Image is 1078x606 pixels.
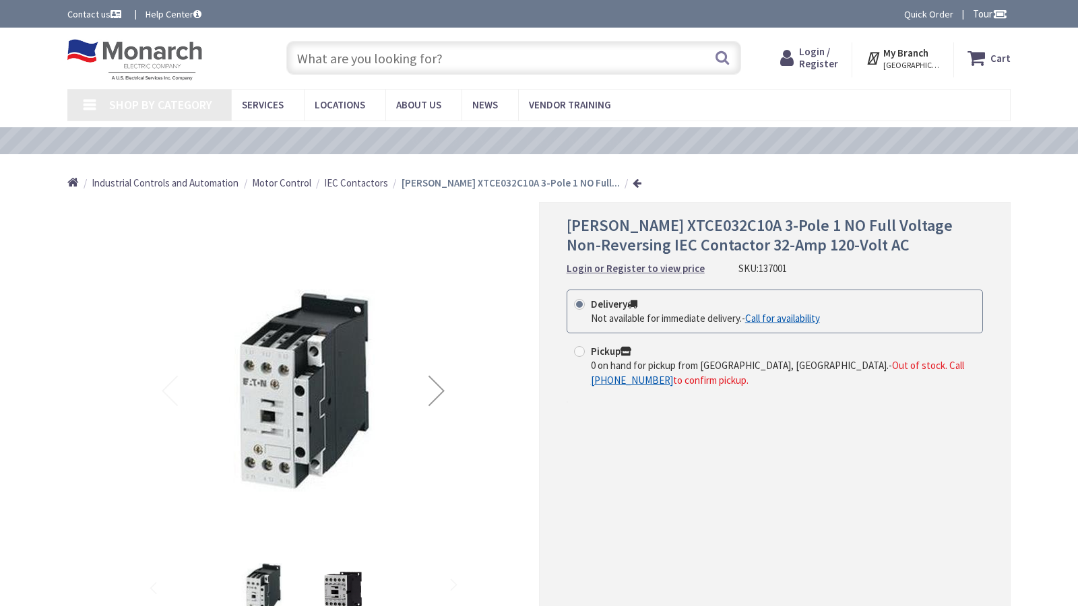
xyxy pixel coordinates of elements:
[567,261,705,275] a: Login or Register to view price
[759,262,787,275] span: 137001
[146,7,201,21] a: Help Center
[567,215,953,255] span: [PERSON_NAME] XTCE032C10A 3-Pole 1 NO Full Voltage Non-Reversing IEC Contactor 32-Amp 120-Volt AC
[799,45,838,70] span: Login / Register
[591,358,976,387] div: -
[324,176,388,190] a: IEC Contactors
[738,261,787,275] div: SKU:
[67,7,124,21] a: Contact us
[780,46,838,70] a: Login / Register
[973,7,1007,20] span: Tour
[591,298,637,310] strong: Delivery
[402,176,620,189] strong: [PERSON_NAME] XTCE032C10A 3-Pole 1 NO Full...
[410,230,464,551] div: Next
[866,46,941,70] div: My Branch [GEOGRAPHIC_DATA], [GEOGRAPHIC_DATA]
[67,39,202,81] img: Monarch Electric Company
[411,134,646,149] a: VIEW OUR VIDEO TRAINING LIBRARY
[990,46,1011,70] strong: Cart
[591,359,889,372] span: 0 on hand for pickup from [GEOGRAPHIC_DATA], [GEOGRAPHIC_DATA].
[591,311,820,325] div: -
[567,262,705,275] strong: Login or Register to view price
[883,60,941,71] span: [GEOGRAPHIC_DATA], [GEOGRAPHIC_DATA]
[92,176,239,189] span: Industrial Controls and Automation
[109,97,212,112] span: Shop By Category
[591,359,964,386] span: Out of stock. Call to confirm pickup.
[472,98,498,111] span: News
[883,46,928,59] strong: My Branch
[591,373,673,387] a: [PHONE_NUMBER]
[252,176,311,190] a: Motor Control
[92,176,239,190] a: Industrial Controls and Automation
[591,312,742,325] span: Not available for immediate delivery.
[904,7,953,21] a: Quick Order
[591,345,631,358] strong: Pickup
[315,98,365,111] span: Locations
[968,46,1011,70] a: Cart
[202,290,404,492] img: Eaton XTCE032C10A 3-Pole 1 NO Full Voltage Non-Reversing IEC Contactor 32-Amp 120-Volt AC
[286,41,741,75] input: What are you looking for?
[324,176,388,189] span: IEC Contactors
[242,98,284,111] span: Services
[529,98,611,111] span: Vendor Training
[396,98,441,111] span: About Us
[252,176,311,189] span: Motor Control
[745,311,820,325] a: Call for availability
